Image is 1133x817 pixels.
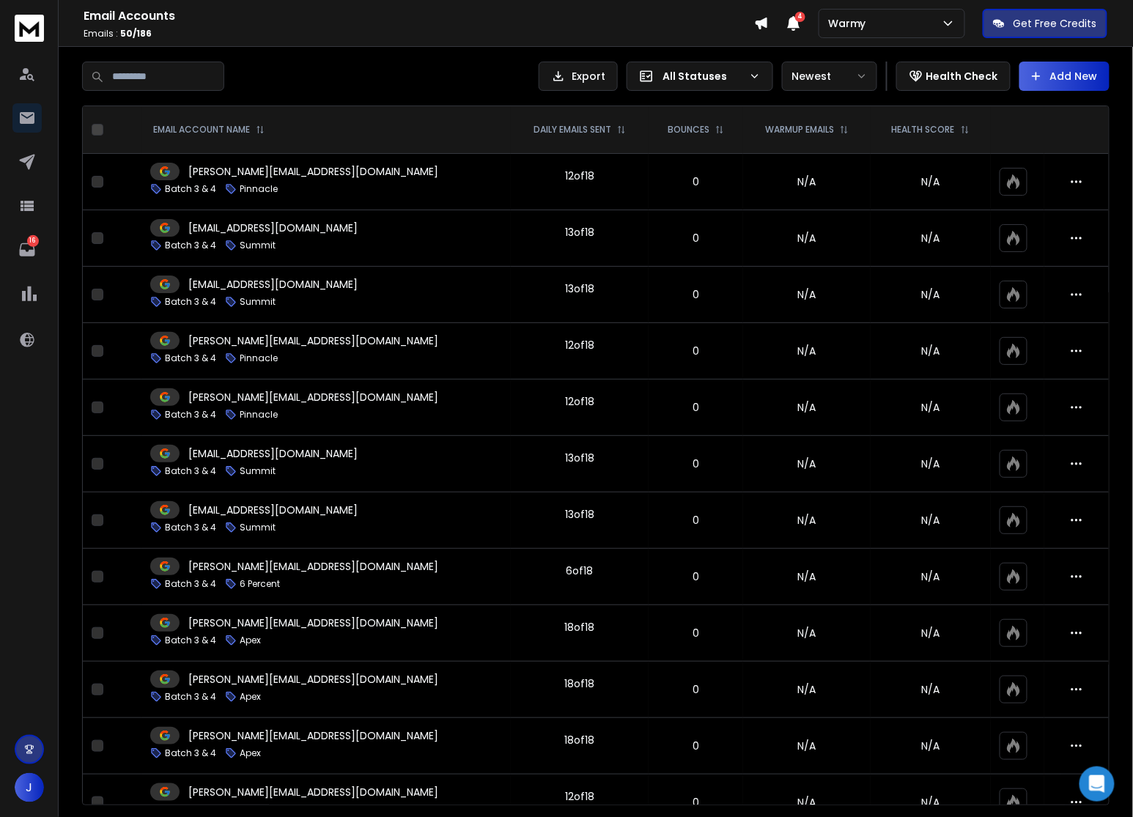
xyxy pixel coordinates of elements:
p: 0 [657,400,734,415]
p: Pinnacle [240,804,278,816]
td: N/A [743,662,870,718]
p: 6 Percent [240,578,280,590]
div: 12 of 18 [565,338,594,352]
p: 16 [27,235,39,247]
p: [PERSON_NAME][EMAIL_ADDRESS][DOMAIN_NAME] [188,785,438,799]
p: Batch 3 & 4 [165,352,216,364]
p: 0 [657,287,734,302]
p: Apex [240,747,261,759]
p: N/A [879,569,982,584]
p: [EMAIL_ADDRESS][DOMAIN_NAME] [188,277,358,292]
p: 0 [657,569,734,584]
img: logo [15,15,44,42]
button: Get Free Credits [983,9,1107,38]
p: [PERSON_NAME][EMAIL_ADDRESS][DOMAIN_NAME] [188,559,438,574]
h1: Email Accounts [84,7,754,25]
p: Warmy [828,16,872,31]
p: Summit [240,522,276,533]
p: Pinnacle [240,183,278,195]
td: N/A [743,718,870,775]
div: 6 of 18 [566,563,594,578]
a: 16 [12,235,42,265]
p: 0 [657,344,734,358]
p: Batch 3 & 4 [165,409,216,421]
p: [EMAIL_ADDRESS][DOMAIN_NAME] [188,503,358,517]
p: Batch 3 & 4 [165,465,216,477]
p: N/A [879,287,982,302]
button: Export [539,62,618,91]
p: [PERSON_NAME][EMAIL_ADDRESS][DOMAIN_NAME] [188,390,438,404]
p: N/A [879,174,982,189]
p: 0 [657,626,734,640]
p: N/A [879,456,982,471]
td: N/A [743,154,870,210]
p: [PERSON_NAME][EMAIL_ADDRESS][DOMAIN_NAME] [188,164,438,179]
p: Batch 3 & 4 [165,578,216,590]
p: DAILY EMAILS SENT [534,124,611,136]
div: 13 of 18 [565,451,594,465]
p: N/A [879,626,982,640]
p: Batch 3 & 4 [165,691,216,703]
p: Summit [240,240,276,251]
p: Batch 3 & 4 [165,296,216,308]
p: [PERSON_NAME][EMAIL_ADDRESS][DOMAIN_NAME] [188,672,438,687]
p: Emails : [84,28,754,40]
p: Pinnacle [240,409,278,421]
p: Batch 3 & 4 [165,183,216,195]
p: N/A [879,739,982,753]
p: Health Check [926,69,998,84]
p: WARMUP EMAILS [765,124,834,136]
div: 18 of 18 [565,733,595,747]
p: 0 [657,174,734,189]
div: 12 of 18 [565,394,594,409]
p: Batch 3 & 4 [165,240,216,251]
p: Batch 3 & 4 [165,635,216,646]
div: 12 of 18 [565,789,594,804]
div: 13 of 18 [565,507,594,522]
td: N/A [743,492,870,549]
p: Get Free Credits [1014,16,1097,31]
td: N/A [743,267,870,323]
p: Pinnacle [240,352,278,364]
td: N/A [743,436,870,492]
p: 0 [657,513,734,528]
p: Apex [240,691,261,703]
p: Summit [240,296,276,308]
div: 13 of 18 [565,281,594,296]
td: N/A [743,605,870,662]
div: Open Intercom Messenger [1080,766,1115,802]
p: Apex [240,635,261,646]
p: 0 [657,456,734,471]
td: N/A [743,210,870,267]
button: Add New [1019,62,1110,91]
p: Summit [240,465,276,477]
p: 0 [657,795,734,810]
button: Health Check [896,62,1011,91]
p: N/A [879,400,982,415]
p: [EMAIL_ADDRESS][DOMAIN_NAME] [188,446,358,461]
p: [EMAIL_ADDRESS][DOMAIN_NAME] [188,221,358,235]
p: [PERSON_NAME][EMAIL_ADDRESS][DOMAIN_NAME] [188,333,438,348]
button: J [15,773,44,802]
div: 18 of 18 [565,676,595,691]
div: EMAIL ACCOUNT NAME [153,124,265,136]
p: N/A [879,682,982,697]
p: 0 [657,231,734,245]
p: HEALTH SCORE [892,124,955,136]
p: N/A [879,513,982,528]
div: 12 of 18 [565,169,594,183]
p: N/A [879,795,982,810]
p: 0 [657,682,734,697]
p: Batch 3 & 4 [165,804,216,816]
p: Batch 3 & 4 [165,522,216,533]
p: Batch 3 & 4 [165,747,216,759]
span: 4 [795,12,805,22]
p: N/A [879,344,982,358]
p: BOUNCES [668,124,709,136]
p: 0 [657,739,734,753]
td: N/A [743,549,870,605]
div: 13 of 18 [565,225,594,240]
p: [PERSON_NAME][EMAIL_ADDRESS][DOMAIN_NAME] [188,728,438,743]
